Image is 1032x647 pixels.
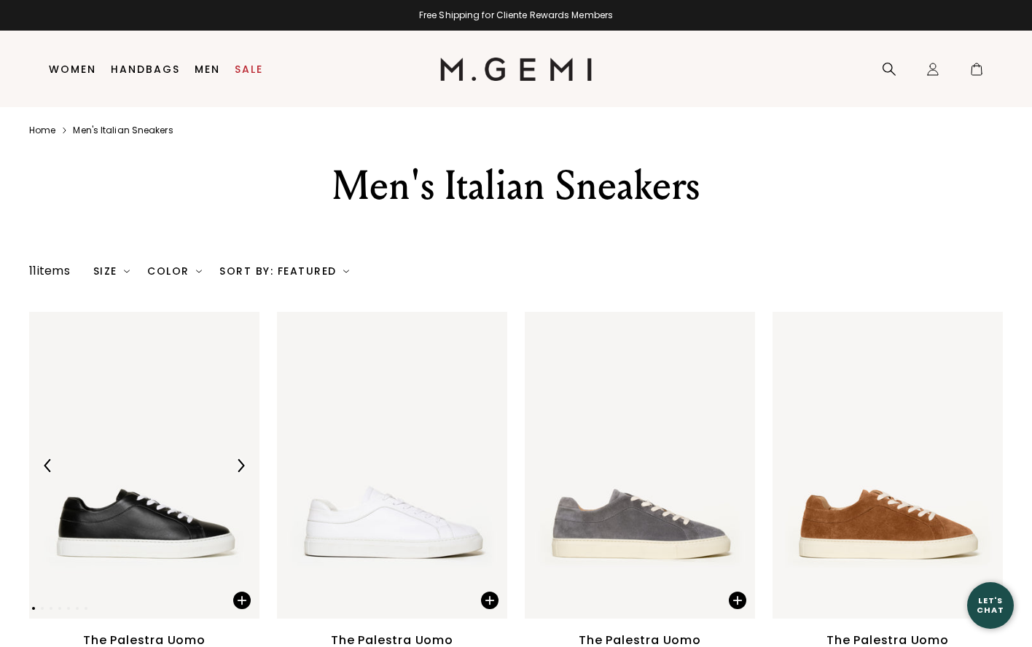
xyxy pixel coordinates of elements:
div: Let's Chat [967,596,1014,614]
img: Next Arrow [234,459,247,472]
img: The Palestra Uomo [525,312,755,619]
img: The Palestra Uomo [773,312,1003,619]
a: Handbags [111,63,180,75]
div: Sort By: Featured [219,265,349,277]
div: 11 items [29,262,70,280]
img: M.Gemi [440,58,593,81]
div: Size [93,265,130,277]
img: chevron-down.svg [196,268,202,274]
img: The Palestra Uomo [277,312,507,619]
a: Women [49,63,96,75]
a: Sale [235,63,263,75]
div: Men's Italian Sneakers [246,160,786,212]
img: chevron-down.svg [124,268,130,274]
a: Home [29,125,55,136]
a: Men's italian sneakers [73,125,173,136]
a: Men [195,63,220,75]
img: Previous Arrow [42,459,55,472]
div: Color [147,265,202,277]
img: The Palestra Uomo [29,312,259,619]
img: chevron-down.svg [343,268,349,274]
